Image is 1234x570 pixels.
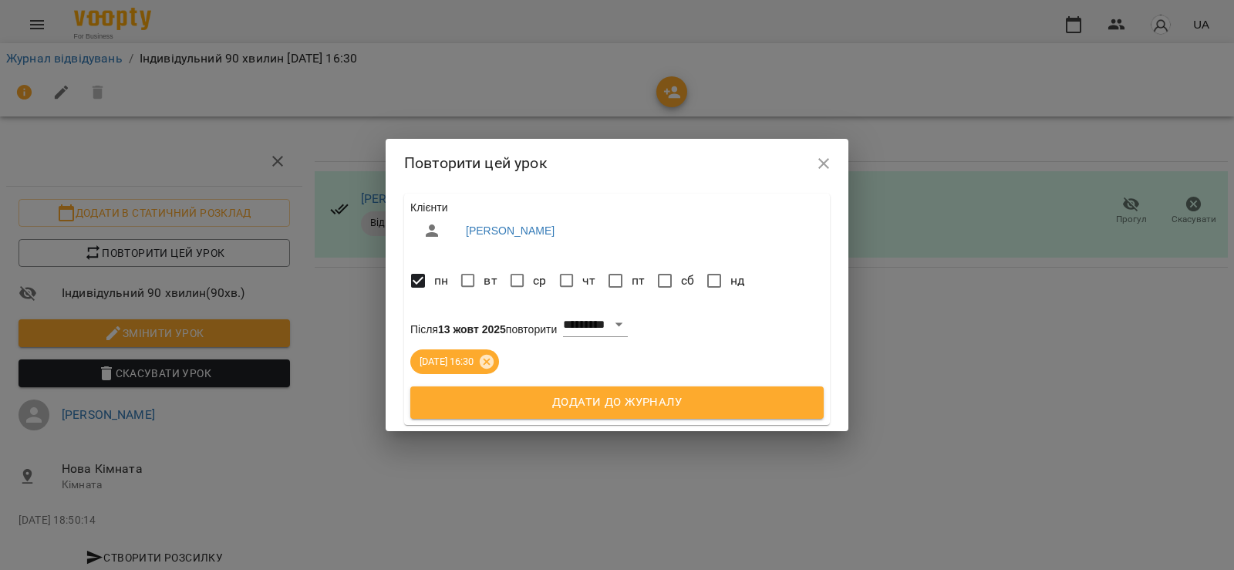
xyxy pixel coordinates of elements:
span: пт [632,272,645,290]
span: чт [582,272,595,290]
span: сб [681,272,694,290]
span: пн [434,272,448,290]
button: Додати до журналу [410,386,824,419]
span: Після повторити [410,323,557,336]
a: [PERSON_NAME] [466,223,555,238]
div: [DATE] 16:30 [410,349,499,374]
span: Додати до журналу [427,393,807,413]
b: 13 жовт 2025 [438,323,506,336]
span: нд [730,272,744,290]
h2: Повторити цей урок [404,151,830,175]
span: ср [533,272,546,290]
ul: Клієнти [410,200,824,252]
span: вт [484,272,497,290]
span: [DATE] 16:30 [410,355,483,369]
